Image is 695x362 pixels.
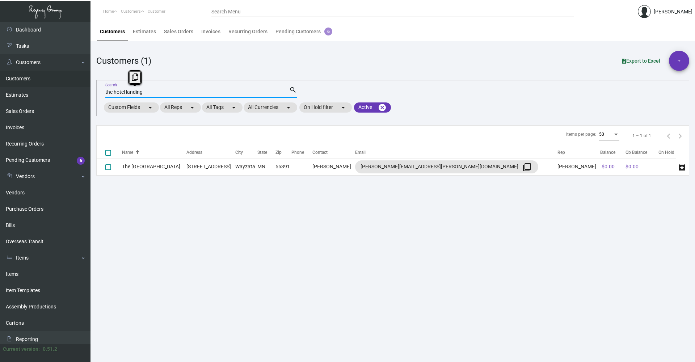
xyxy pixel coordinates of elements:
mat-chip: On Hold filter [299,102,352,113]
div: City [235,149,257,156]
div: Qb Balance [625,149,647,156]
mat-select: Items per page: [599,132,619,137]
button: archive [676,161,688,173]
mat-chip: Custom Fields [104,102,159,113]
div: 1 – 1 of 1 [632,132,651,139]
div: Estimates [133,28,156,35]
mat-icon: search [289,86,297,94]
td: $0.00 [624,159,658,175]
mat-chip: All Currencies [244,102,297,113]
mat-icon: arrow_drop_down [229,103,238,112]
mat-icon: arrow_drop_down [188,103,197,112]
mat-icon: cancel [378,103,387,112]
button: Export to Excel [616,54,666,67]
span: + [678,51,681,71]
td: [PERSON_NAME] [557,159,600,175]
div: Customers [100,28,125,35]
span: $0.00 [602,164,615,169]
div: Rep [557,149,565,156]
span: Export to Excel [622,58,660,64]
div: Invoices [201,28,220,35]
div: Name [122,149,186,156]
td: MN [257,159,275,175]
td: Wayzata [235,159,257,175]
i: Copy [132,73,138,81]
div: Sales Orders [164,28,193,35]
th: Email [355,146,557,159]
div: Zip [275,149,282,156]
mat-icon: arrow_drop_down [146,103,155,112]
span: Customer [148,9,165,14]
mat-icon: arrow_drop_down [339,103,347,112]
div: State [257,149,275,156]
mat-icon: arrow_drop_down [284,103,293,112]
div: Address [186,149,202,156]
td: [STREET_ADDRESS] [186,159,236,175]
div: 0.51.2 [43,345,57,353]
div: Balance [600,149,615,156]
button: Next page [674,130,686,142]
div: Address [186,149,236,156]
div: [PERSON_NAME] [654,8,692,16]
div: Phone [291,149,304,156]
div: Current version: [3,345,40,353]
div: Items per page: [566,131,596,138]
div: Contact [312,149,355,156]
span: Home [103,9,114,14]
td: The [GEOGRAPHIC_DATA] [122,159,186,175]
div: Phone [291,149,312,156]
mat-chip: Active [354,102,391,113]
button: Previous page [663,130,674,142]
td: 55391 [275,159,291,175]
div: [PERSON_NAME][EMAIL_ADDRESS][PERSON_NAME][DOMAIN_NAME] [361,161,533,173]
img: admin@bootstrapmaster.com [638,5,651,18]
div: Zip [275,149,291,156]
div: Balance [600,149,624,156]
div: State [257,149,267,156]
td: [PERSON_NAME] [312,159,355,175]
mat-chip: All Reps [160,102,201,113]
mat-icon: filter_none [523,163,531,172]
div: Pending Customers [275,28,332,35]
span: 50 [599,132,604,137]
button: + [669,51,689,71]
th: On Hold [658,146,676,159]
mat-chip: All Tags [202,102,243,113]
span: archive [678,163,686,172]
span: Customers [121,9,141,14]
div: Contact [312,149,328,156]
div: City [235,149,243,156]
div: Qb Balance [625,149,657,156]
div: Rep [557,149,600,156]
div: Recurring Orders [228,28,268,35]
div: Name [122,149,133,156]
div: Customers (1) [96,54,151,67]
